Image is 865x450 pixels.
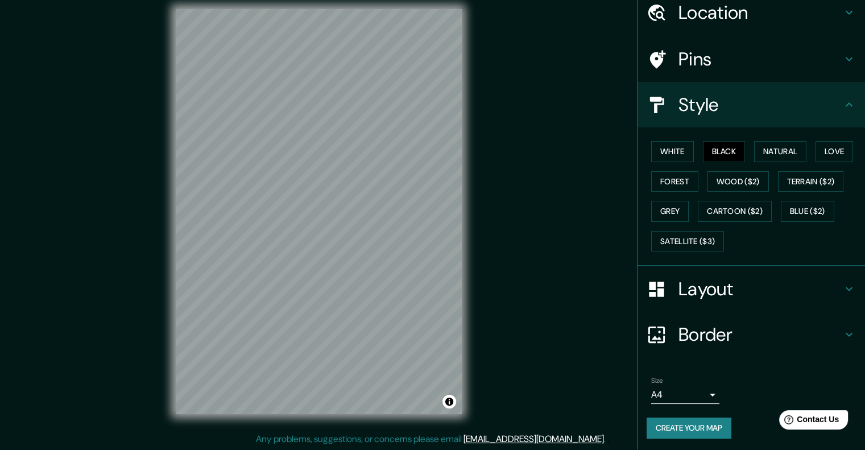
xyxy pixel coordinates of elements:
iframe: Help widget launcher [764,406,852,437]
button: Forest [651,171,698,192]
button: Wood ($2) [707,171,769,192]
h4: Border [678,323,842,346]
h4: Layout [678,278,842,300]
button: Natural [754,141,806,162]
div: A4 [651,386,719,404]
button: Toggle attribution [442,395,456,408]
div: Pins [638,36,865,82]
button: Create your map [647,418,731,439]
div: . [607,432,610,446]
h4: Location [678,1,842,24]
button: Grey [651,201,689,222]
div: Border [638,312,865,357]
div: . [606,432,607,446]
h4: Style [678,93,842,116]
button: Blue ($2) [781,201,834,222]
button: Black [703,141,746,162]
canvas: Map [176,9,462,414]
div: Layout [638,266,865,312]
button: Love [816,141,853,162]
button: Terrain ($2) [778,171,844,192]
button: Cartoon ($2) [698,201,772,222]
p: Any problems, suggestions, or concerns please email . [256,432,606,446]
label: Size [651,376,663,386]
a: [EMAIL_ADDRESS][DOMAIN_NAME] [463,433,604,445]
div: Style [638,82,865,127]
h4: Pins [678,48,842,71]
button: Satellite ($3) [651,231,724,252]
button: White [651,141,694,162]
